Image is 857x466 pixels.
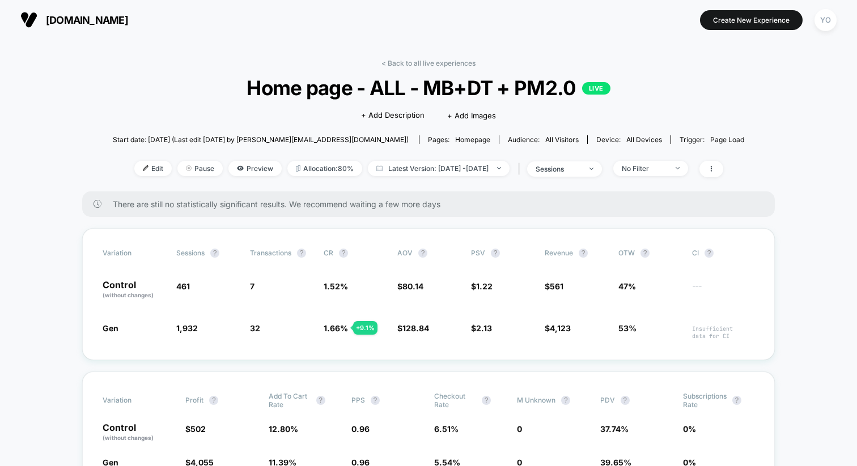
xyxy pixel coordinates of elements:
span: 4,123 [550,323,571,333]
button: ? [561,396,570,405]
span: 1.52 % [324,281,348,291]
div: No Filter [622,164,667,173]
span: 0 [517,424,522,434]
span: Transactions [250,249,291,257]
span: 53% [618,323,637,333]
div: sessions [536,165,581,173]
button: ? [209,396,218,405]
button: ? [210,249,219,258]
span: Sessions [176,249,205,257]
span: (without changes) [103,292,154,298]
span: PPS [351,396,365,404]
span: $ [471,323,492,333]
span: AOV [397,249,413,257]
span: --- [692,283,754,300]
span: Device: [587,135,671,144]
span: PSV [471,249,485,257]
span: Profit [185,396,203,404]
a: < Back to all live experiences [381,59,476,67]
span: all devices [626,135,662,144]
span: Subscriptions Rate [683,392,727,409]
button: ? [705,249,714,258]
span: 502 [190,424,206,434]
span: 80.14 [402,281,423,291]
span: | [515,161,527,177]
span: CR [324,249,333,257]
button: ? [640,249,650,258]
span: $ [545,281,563,291]
span: Add To Cart Rate [269,392,311,409]
span: Variation [103,249,165,258]
span: 128.84 [402,323,429,333]
span: 461 [176,281,190,291]
span: OTW [618,249,681,258]
span: 12.80 % [269,424,298,434]
span: 6.51 % [434,424,459,434]
button: ? [418,249,427,258]
span: Preview [228,161,282,176]
span: CI [692,249,754,258]
div: + 9.1 % [353,321,377,335]
div: Trigger: [680,135,744,144]
span: $ [397,323,429,333]
p: LIVE [582,82,610,95]
img: end [186,165,192,171]
span: Start date: [DATE] (Last edit [DATE] by [PERSON_NAME][EMAIL_ADDRESS][DOMAIN_NAME]) [113,135,409,144]
div: Audience: [508,135,579,144]
div: Pages: [428,135,490,144]
button: ? [732,396,741,405]
span: 37.74 % [600,424,629,434]
span: $ [545,323,571,333]
img: end [497,167,501,169]
button: ? [579,249,588,258]
span: Page Load [710,135,744,144]
span: 0 % [683,424,696,434]
span: Pause [177,161,223,176]
img: edit [143,165,149,171]
span: M Unknown [517,396,555,404]
button: ? [482,396,491,405]
button: ? [316,396,325,405]
button: Create New Experience [700,10,803,30]
span: 1.22 [476,281,493,291]
span: homepage [455,135,490,144]
p: Control [103,423,174,442]
span: $ [471,281,493,291]
button: [DOMAIN_NAME] [17,11,131,29]
span: $ [397,281,423,291]
span: 1,932 [176,323,198,333]
button: ? [491,249,500,258]
span: 561 [550,281,563,291]
p: Control [103,280,165,300]
span: 1.66 % [324,323,348,333]
span: $ [185,424,206,434]
span: Allocation: 80% [287,161,362,176]
span: 47% [618,281,636,291]
button: ? [371,396,380,405]
span: Edit [134,161,172,176]
span: 32 [250,323,260,333]
span: + Add Images [447,111,496,120]
button: ? [621,396,630,405]
span: 7 [250,281,254,291]
button: ? [339,249,348,258]
span: Checkout Rate [434,392,476,409]
span: All Visitors [545,135,579,144]
span: + Add Description [361,110,425,121]
img: end [676,167,680,169]
span: Variation [103,392,165,409]
span: 0.96 [351,424,370,434]
span: Insufficient data for CI [692,325,754,340]
span: (without changes) [103,434,154,441]
span: Revenue [545,249,573,257]
span: There are still no statistically significant results. We recommend waiting a few more days [113,199,752,209]
span: Latest Version: [DATE] - [DATE] [368,161,510,176]
div: YO [814,9,837,31]
span: 2.13 [476,323,492,333]
span: Gen [103,323,118,333]
img: end [589,168,593,170]
span: PDV [600,396,615,404]
span: [DOMAIN_NAME] [46,14,128,26]
img: calendar [376,165,383,171]
button: YO [811,8,840,32]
